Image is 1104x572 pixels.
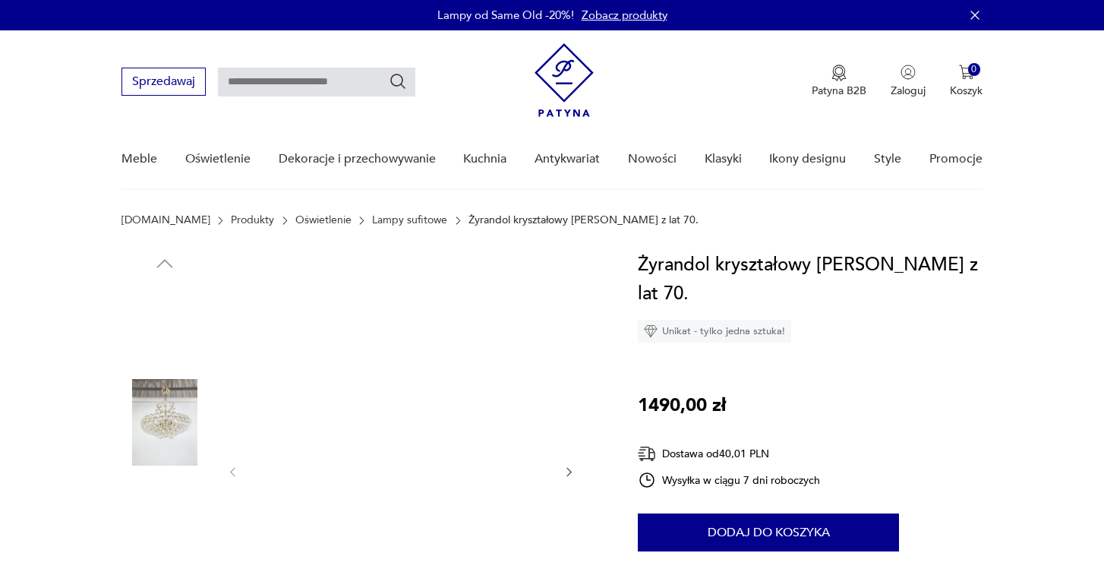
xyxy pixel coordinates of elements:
button: Zaloguj [891,65,926,98]
img: Zdjęcie produktu Żyrandol kryształowy marki Joski Bodemais z lat 70. [121,283,208,369]
p: Koszyk [950,84,983,98]
div: 0 [968,63,981,76]
a: Kuchnia [463,130,506,188]
a: Meble [121,130,157,188]
a: Produkty [231,214,274,226]
div: Dostawa od 40,01 PLN [638,444,820,463]
img: Ikona medalu [831,65,847,81]
h1: Żyrandol kryształowy [PERSON_NAME] z lat 70. [638,251,983,308]
p: Zaloguj [891,84,926,98]
a: Nowości [628,130,677,188]
img: Ikonka użytkownika [901,65,916,80]
img: Patyna - sklep z meblami i dekoracjami vintage [535,43,594,117]
button: 0Koszyk [950,65,983,98]
a: [DOMAIN_NAME] [121,214,210,226]
a: Style [874,130,901,188]
img: Zdjęcie produktu Żyrandol kryształowy marki Joski Bodemais z lat 70. [121,379,208,466]
img: Ikona diamentu [644,324,658,338]
a: Ikona medaluPatyna B2B [812,65,866,98]
a: Antykwariat [535,130,600,188]
p: Patyna B2B [812,84,866,98]
a: Ikony designu [769,130,846,188]
img: Ikona dostawy [638,444,656,463]
div: Wysyłka w ciągu 7 dni roboczych [638,471,820,489]
a: Oświetlenie [185,130,251,188]
a: Dekoracje i przechowywanie [279,130,436,188]
a: Zobacz produkty [582,8,667,23]
a: Sprzedawaj [121,77,206,88]
div: Unikat - tylko jedna sztuka! [638,320,791,343]
a: Promocje [929,130,983,188]
a: Lampy sufitowe [372,214,447,226]
a: Oświetlenie [295,214,352,226]
p: Lampy od Same Old -20%! [437,8,574,23]
button: Dodaj do koszyka [638,514,899,551]
p: Żyrandol kryształowy [PERSON_NAME] z lat 70. [468,214,699,226]
button: Patyna B2B [812,65,866,98]
img: Zdjęcie produktu Żyrandol kryształowy marki Joski Bodemais z lat 70. [121,476,208,563]
p: 1490,00 zł [638,391,726,420]
a: Klasyki [705,130,742,188]
button: Sprzedawaj [121,68,206,96]
img: Ikona koszyka [959,65,974,80]
button: Szukaj [389,72,407,90]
